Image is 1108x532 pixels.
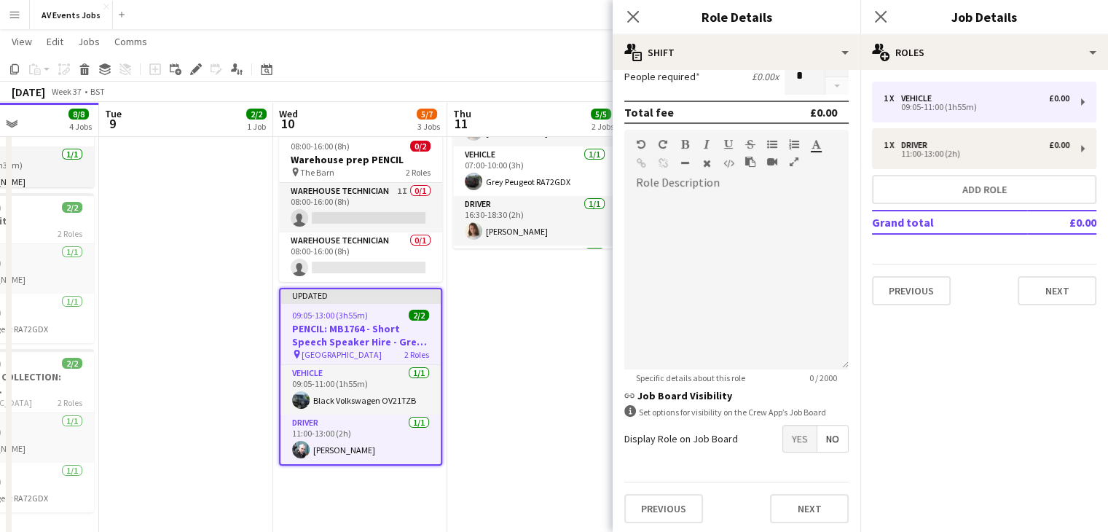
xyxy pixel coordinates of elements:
[48,86,85,97] span: Week 37
[279,183,442,232] app-card-role: Warehouse Technician1I0/108:00-16:00 (8h)
[767,156,777,168] button: Insert video
[280,415,441,464] app-card-role: Driver1/111:00-13:00 (2h)[PERSON_NAME]
[591,109,611,120] span: 5/5
[417,109,437,120] span: 5/7
[789,156,799,168] button: Fullscreen
[872,276,951,305] button: Previous
[90,86,105,97] div: BST
[811,138,821,150] button: Text Color
[12,85,45,99] div: [DATE]
[109,32,153,51] a: Comms
[300,167,334,178] span: The Barn
[409,310,429,321] span: 2/2
[404,349,429,360] span: 2 Roles
[702,157,712,169] button: Clear Formatting
[884,150,1069,157] div: 11:00-13:00 (2h)
[453,196,616,246] app-card-role: Driver1/116:30-18:30 (2h)[PERSON_NAME]
[592,121,614,132] div: 2 Jobs
[6,32,38,51] a: View
[78,35,100,48] span: Jobs
[1027,211,1096,234] td: £0.00
[72,32,106,51] a: Jobs
[680,138,690,150] button: Bold
[752,70,779,83] div: £0.00 x
[279,132,442,282] app-job-card: 08:00-16:00 (8h)0/2Warehouse prep PENCIL The Barn2 RolesWarehouse Technician1I0/108:00-16:00 (8h)...
[624,494,703,523] button: Previous
[279,232,442,282] app-card-role: Warehouse Technician0/108:00-16:00 (8h)
[277,115,298,132] span: 10
[624,432,738,445] label: Display Role on Job Board
[292,310,368,321] span: 09:05-13:00 (3h55m)
[280,322,441,348] h3: PENCIL: MB1764 - Short Speech Speaker Hire - Grey [PERSON_NAME] Events
[279,107,298,120] span: Wed
[680,157,690,169] button: Horizontal Line
[872,175,1096,204] button: Add role
[280,289,441,301] div: Updated
[1049,93,1069,103] div: £0.00
[406,167,431,178] span: 2 Roles
[410,141,431,152] span: 0/2
[884,140,901,150] div: 1 x
[624,405,849,419] div: Set options for visibility on the Crew App’s Job Board
[702,138,712,150] button: Italic
[1018,276,1096,305] button: Next
[12,35,32,48] span: View
[624,105,674,120] div: Total fee
[624,372,757,383] span: Specific details about this role
[280,365,441,415] app-card-role: Vehicle1/109:05-11:00 (1h55m)Black Volkswagen OV21TZB
[613,7,860,26] h3: Role Details
[1049,140,1069,150] div: £0.00
[417,121,440,132] div: 3 Jobs
[58,228,82,239] span: 2 Roles
[810,105,837,120] div: £0.00
[62,202,82,213] span: 2/2
[770,494,849,523] button: Next
[658,138,668,150] button: Redo
[246,109,267,120] span: 2/2
[68,109,89,120] span: 8/8
[279,288,442,466] app-job-card: Updated09:05-13:00 (3h55m)2/2PENCIL: MB1764 - Short Speech Speaker Hire - Grey [PERSON_NAME] Even...
[901,140,933,150] div: Driver
[453,146,616,196] app-card-role: Vehicle1/107:00-10:00 (3h)Grey Peugeot RA72GDX
[451,115,471,132] span: 11
[114,35,147,48] span: Comms
[817,426,848,452] span: No
[624,70,700,83] label: People required
[58,397,82,408] span: 2 Roles
[247,121,266,132] div: 1 Job
[453,246,616,295] app-card-role: Vehicle1/1
[901,93,938,103] div: Vehicle
[105,107,122,120] span: Tue
[41,32,69,51] a: Edit
[745,156,755,168] button: Paste as plain text
[783,426,817,452] span: Yes
[453,33,616,249] app-job-card: 07:00-18:30 (11h30m)4/4CONFIRMED: LB1554 - [GEOGRAPHIC_DATA] [GEOGRAPHIC_DATA]4 RolesDriver1/107:...
[860,7,1108,26] h3: Job Details
[884,103,1069,111] div: 09:05-11:00 (1h55m)
[860,35,1108,70] div: Roles
[767,138,777,150] button: Unordered List
[723,157,734,169] button: HTML Code
[872,211,1027,234] td: Grand total
[798,372,849,383] span: 0 / 2000
[103,115,122,132] span: 9
[69,121,92,132] div: 4 Jobs
[745,138,755,150] button: Strikethrough
[47,35,63,48] span: Edit
[624,389,849,402] h3: Job Board Visibility
[723,138,734,150] button: Underline
[453,107,471,120] span: Thu
[291,141,350,152] span: 08:00-16:00 (8h)
[789,138,799,150] button: Ordered List
[884,93,901,103] div: 1 x
[302,349,382,360] span: [GEOGRAPHIC_DATA]
[279,153,442,166] h3: Warehouse prep PENCIL
[636,138,646,150] button: Undo
[613,35,860,70] div: Shift
[62,358,82,369] span: 2/2
[30,1,113,29] button: AV Events Jobs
